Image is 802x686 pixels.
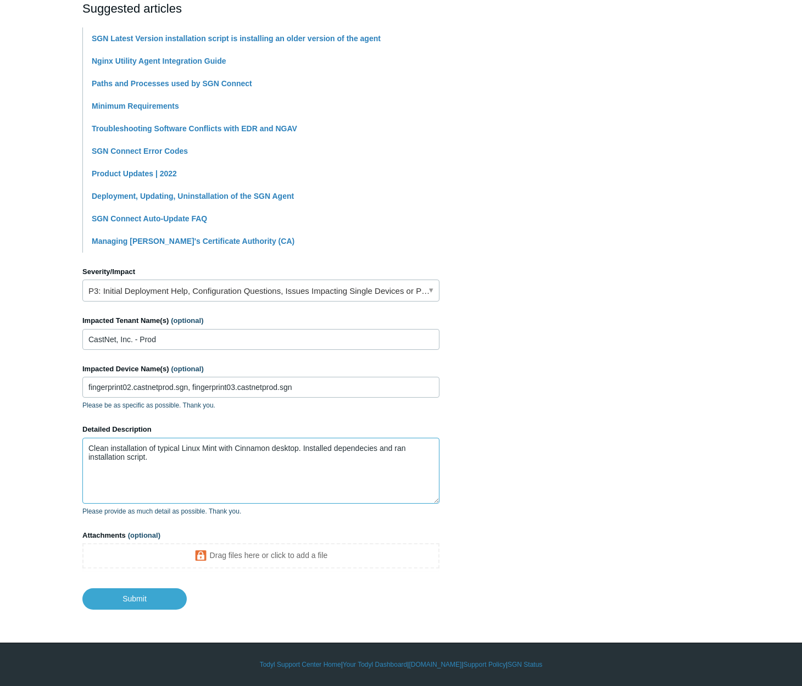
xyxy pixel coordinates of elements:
a: SGN Connect Auto-Update FAQ [92,214,207,223]
p: Please provide as much detail as possible. Thank you. [82,506,439,516]
a: Managing [PERSON_NAME]'s Certificate Authority (CA) [92,237,294,246]
a: SGN Latest Version installation script is installing an older version of the agent [92,34,381,43]
a: [DOMAIN_NAME] [409,660,461,670]
a: Nginx Utility Agent Integration Guide [92,57,226,65]
label: Detailed Description [82,424,439,435]
a: SGN Status [508,660,542,670]
a: Product Updates | 2022 [92,169,177,178]
span: (optional) [171,316,203,325]
span: (optional) [128,531,160,539]
p: Please be as specific as possible. Thank you. [82,400,439,410]
a: Deployment, Updating, Uninstallation of the SGN Agent [92,192,294,200]
div: | | | | [82,660,720,670]
span: (optional) [171,365,204,373]
a: Minimum Requirements [92,102,179,110]
a: SGN Connect Error Codes [92,147,188,155]
label: Attachments [82,530,439,541]
input: Submit [82,588,187,609]
a: Todyl Support Center Home [260,660,341,670]
label: Severity/Impact [82,266,439,277]
label: Impacted Device Name(s) [82,364,439,375]
a: Support Policy [464,660,506,670]
label: Impacted Tenant Name(s) [82,315,439,326]
a: P3: Initial Deployment Help, Configuration Questions, Issues Impacting Single Devices or Past Out... [82,280,439,302]
a: Paths and Processes used by SGN Connect [92,79,252,88]
a: Your Todyl Dashboard [343,660,407,670]
a: Troubleshooting Software Conflicts with EDR and NGAV [92,124,297,133]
